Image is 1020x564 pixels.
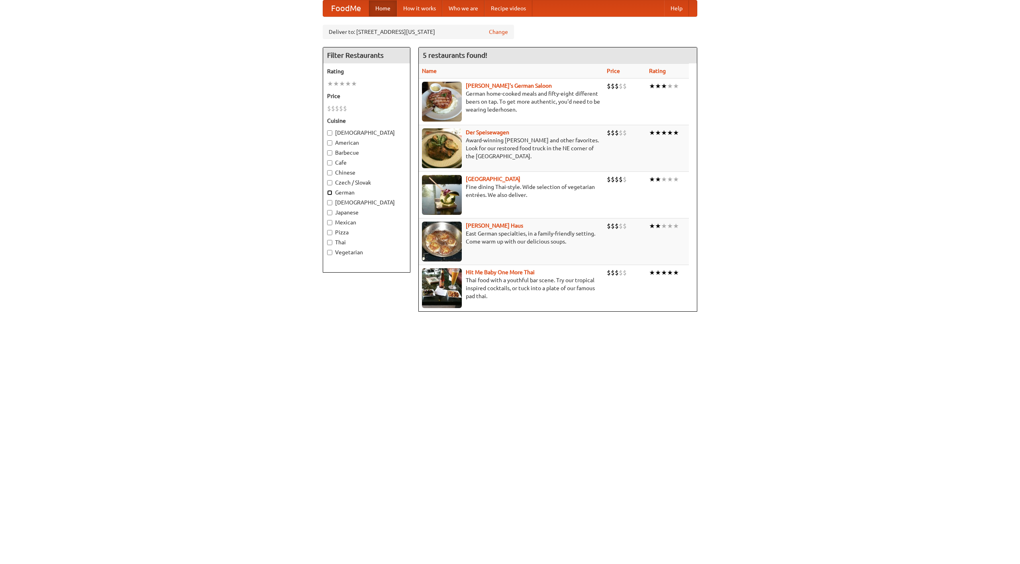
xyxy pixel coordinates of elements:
input: Mexican [327,220,332,225]
li: $ [615,175,619,184]
li: ★ [655,268,661,277]
li: $ [607,82,611,90]
li: ★ [667,222,673,230]
li: ★ [667,128,673,137]
input: Cafe [327,160,332,165]
input: Thai [327,240,332,245]
li: ★ [649,175,655,184]
li: ★ [661,82,667,90]
a: Price [607,68,620,74]
label: Pizza [327,228,406,236]
label: Cafe [327,159,406,167]
input: Japanese [327,210,332,215]
a: [PERSON_NAME] Haus [466,222,523,229]
li: ★ [333,79,339,88]
label: Japanese [327,208,406,216]
a: Recipe videos [484,0,532,16]
ng-pluralize: 5 restaurants found! [423,51,487,59]
li: $ [611,175,615,184]
img: speisewagen.jpg [422,128,462,168]
li: $ [335,104,339,113]
li: ★ [649,268,655,277]
li: ★ [661,268,667,277]
li: $ [611,128,615,137]
li: $ [607,268,611,277]
li: ★ [649,128,655,137]
li: ★ [327,79,333,88]
li: $ [623,222,627,230]
label: Thai [327,238,406,246]
li: ★ [649,82,655,90]
li: ★ [339,79,345,88]
li: $ [623,268,627,277]
li: $ [619,268,623,277]
input: [DEMOGRAPHIC_DATA] [327,130,332,136]
li: $ [623,82,627,90]
label: Barbecue [327,149,406,157]
p: Thai food with a youthful bar scene. Try our tropical inspired cocktails, or tuck into a plate of... [422,276,600,300]
li: $ [623,175,627,184]
label: Chinese [327,169,406,177]
input: Pizza [327,230,332,235]
h5: Price [327,92,406,100]
li: ★ [667,268,673,277]
a: [GEOGRAPHIC_DATA] [466,176,520,182]
li: $ [615,128,619,137]
img: esthers.jpg [422,82,462,122]
li: ★ [661,175,667,184]
li: ★ [667,175,673,184]
a: [PERSON_NAME]'s German Saloon [466,83,552,89]
li: $ [607,128,611,137]
input: Vegetarian [327,250,332,255]
img: satay.jpg [422,175,462,215]
li: $ [607,222,611,230]
p: East German specialties, in a family-friendly setting. Come warm up with our delicious soups. [422,230,600,246]
input: Barbecue [327,150,332,155]
a: Who we are [442,0,484,16]
a: Help [664,0,689,16]
li: ★ [655,82,661,90]
li: ★ [673,175,679,184]
a: Change [489,28,508,36]
a: Hit Me Baby One More Thai [466,269,535,275]
p: German home-cooked meals and fifty-eight different beers on tap. To get more authentic, you'd nee... [422,90,600,114]
li: ★ [655,175,661,184]
li: ★ [345,79,351,88]
li: $ [615,82,619,90]
li: $ [619,175,623,184]
li: $ [611,222,615,230]
li: $ [331,104,335,113]
label: [DEMOGRAPHIC_DATA] [327,198,406,206]
li: $ [343,104,347,113]
h4: Filter Restaurants [323,47,410,63]
li: ★ [351,79,357,88]
div: Deliver to: [STREET_ADDRESS][US_STATE] [323,25,514,39]
label: Vegetarian [327,248,406,256]
a: Name [422,68,437,74]
label: [DEMOGRAPHIC_DATA] [327,129,406,137]
li: ★ [661,222,667,230]
li: ★ [655,222,661,230]
li: $ [619,82,623,90]
li: $ [611,82,615,90]
input: Czech / Slovak [327,180,332,185]
li: $ [615,222,619,230]
input: Chinese [327,170,332,175]
p: Award-winning [PERSON_NAME] and other favorites. Look for our restored food truck in the NE corne... [422,136,600,160]
input: American [327,140,332,145]
li: ★ [655,128,661,137]
input: [DEMOGRAPHIC_DATA] [327,200,332,205]
a: Der Speisewagen [466,129,509,136]
label: German [327,189,406,197]
li: $ [615,268,619,277]
img: babythai.jpg [422,268,462,308]
li: ★ [673,82,679,90]
li: $ [327,104,331,113]
li: ★ [673,128,679,137]
a: FoodMe [323,0,369,16]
